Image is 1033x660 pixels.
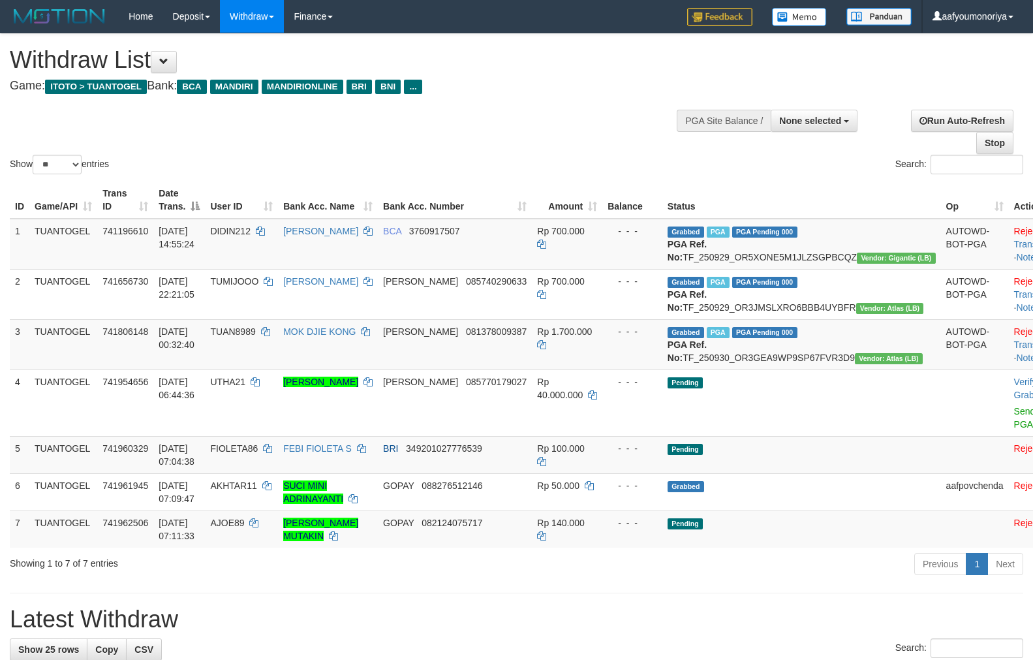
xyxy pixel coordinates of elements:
[210,377,245,387] span: UTHA21
[383,226,401,236] span: BCA
[102,377,148,387] span: 741954656
[662,269,941,319] td: TF_250929_OR3JMSLXRO6BBB4UYBFR
[966,553,988,575] a: 1
[668,227,704,238] span: Grabbed
[18,644,79,655] span: Show 25 rows
[278,181,378,219] th: Bank Acc. Name: activate to sort column ascending
[466,326,527,337] span: Copy 081378009387 to clipboard
[375,80,401,94] span: BNI
[602,181,662,219] th: Balance
[283,226,358,236] a: [PERSON_NAME]
[608,442,657,455] div: - - -
[911,110,1013,132] a: Run Auto-Refresh
[210,276,258,287] span: TUMIJOOO
[687,8,752,26] img: Feedback.jpg
[134,644,153,655] span: CSV
[422,480,482,491] span: Copy 088276512146 to clipboard
[283,480,343,504] a: SUCI MINI ADRINAYANTI
[210,80,258,94] span: MANDIRI
[210,326,255,337] span: TUAN8989
[29,219,97,270] td: TUANTOGEL
[608,516,657,529] div: - - -
[29,436,97,473] td: TUANTOGEL
[422,518,482,528] span: Copy 082124075717 to clipboard
[532,181,602,219] th: Amount: activate to sort column ascending
[29,269,97,319] td: TUANTOGEL
[283,518,358,541] a: [PERSON_NAME] MUTAKIN
[914,553,966,575] a: Previous
[102,326,148,337] span: 741806148
[895,155,1023,174] label: Search:
[668,518,703,529] span: Pending
[537,518,584,528] span: Rp 140.000
[406,443,482,454] span: Copy 349201027776539 to clipboard
[283,443,352,454] a: FEBI FIOLETA S
[668,239,707,262] b: PGA Ref. No:
[855,353,923,364] span: Vendor URL: https://dashboard.q2checkout.com/secure
[662,219,941,270] td: TF_250929_OR5XONE5M1JLZSGPBCQZ
[779,116,841,126] span: None selected
[10,47,675,73] h1: Withdraw List
[97,181,153,219] th: Trans ID: activate to sort column ascending
[608,325,657,338] div: - - -
[10,269,29,319] td: 2
[45,80,147,94] span: ITOTO > TUANTOGEL
[10,552,421,570] div: Showing 1 to 7 of 7 entries
[668,339,707,363] b: PGA Ref. No:
[409,226,460,236] span: Copy 3760917507 to clipboard
[771,110,857,132] button: None selected
[772,8,827,26] img: Button%20Memo.svg
[668,289,707,313] b: PGA Ref. No:
[10,436,29,473] td: 5
[153,181,205,219] th: Date Trans.: activate to sort column descending
[404,80,422,94] span: ...
[383,377,458,387] span: [PERSON_NAME]
[10,80,675,93] h4: Game: Bank:
[10,181,29,219] th: ID
[383,276,458,287] span: [PERSON_NAME]
[102,276,148,287] span: 741656730
[846,8,912,25] img: panduan.png
[668,377,703,388] span: Pending
[102,443,148,454] span: 741960329
[941,269,1009,319] td: AUTOWD-BOT-PGA
[159,326,194,350] span: [DATE] 00:32:40
[608,375,657,388] div: - - -
[732,277,797,288] span: PGA Pending
[608,225,657,238] div: - - -
[608,479,657,492] div: - - -
[159,443,194,467] span: [DATE] 07:04:38
[29,319,97,369] td: TUANTOGEL
[707,327,730,338] span: Marked by aafchonlypin
[941,319,1009,369] td: AUTOWD-BOT-PGA
[283,377,358,387] a: [PERSON_NAME]
[10,606,1023,633] h1: Latest Withdraw
[466,276,527,287] span: Copy 085740290633 to clipboard
[537,276,584,287] span: Rp 700.000
[283,276,358,287] a: [PERSON_NAME]
[102,518,148,528] span: 741962506
[668,277,704,288] span: Grabbed
[941,473,1009,511] td: aafpovchenda
[10,369,29,436] td: 4
[537,480,579,491] span: Rp 50.000
[537,326,592,337] span: Rp 1.700.000
[347,80,372,94] span: BRI
[608,275,657,288] div: - - -
[987,553,1023,575] a: Next
[10,473,29,511] td: 6
[283,326,356,337] a: MOK DJIE KONG
[159,518,194,541] span: [DATE] 07:11:33
[941,219,1009,270] td: AUTOWD-BOT-PGA
[931,638,1023,658] input: Search:
[668,481,704,492] span: Grabbed
[159,276,194,300] span: [DATE] 22:21:05
[205,181,278,219] th: User ID: activate to sort column ascending
[10,7,109,26] img: MOTION_logo.png
[383,518,414,528] span: GOPAY
[29,369,97,436] td: TUANTOGEL
[10,511,29,548] td: 7
[856,303,924,314] span: Vendor URL: https://dashboard.q2checkout.com/secure
[931,155,1023,174] input: Search:
[537,377,583,400] span: Rp 40.000.000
